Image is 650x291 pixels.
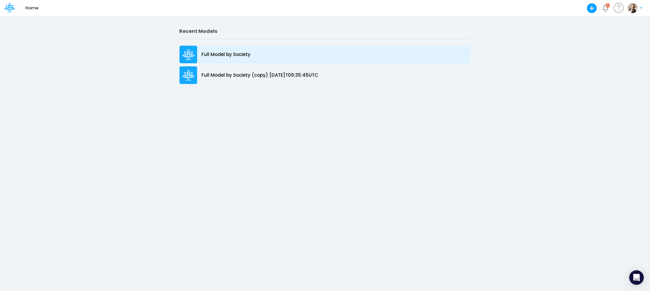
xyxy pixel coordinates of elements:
p: Home [25,5,38,12]
div: 3 unread items [607,4,609,7]
p: Full Model by Society (copy) [DATE]T09:35:45UTC [202,72,318,79]
a: Full Model by Society [179,44,471,65]
p: Full Model by Society [202,51,251,58]
div: Open Intercom Messenger [629,270,644,285]
a: Full Model by Society (copy) [DATE]T09:35:45UTC [179,65,471,86]
h2: Recent Models [179,28,471,34]
a: Notifications [602,5,609,12]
